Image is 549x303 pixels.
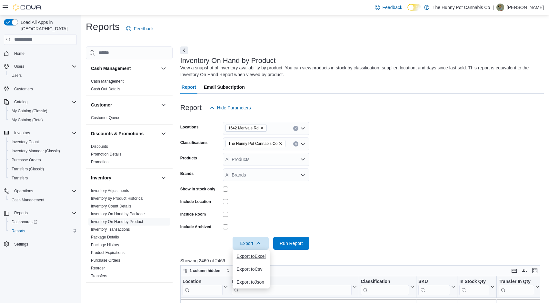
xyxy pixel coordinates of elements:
p: | [493,4,494,11]
button: Sort fields [224,267,252,275]
span: Inventory Manager (Classic) [9,147,77,155]
span: Inventory Transactions [91,227,130,232]
img: Cova [13,4,42,11]
button: Catalog [12,98,30,106]
button: Settings [1,239,79,249]
label: Include Room [180,212,206,217]
button: Display options [521,267,528,275]
span: Export [236,237,265,250]
label: Products [180,156,197,161]
div: View a snapshot of inventory availability by product. You can view products in stock by classific... [180,65,541,78]
h3: Inventory [91,175,111,181]
label: Locations [180,125,199,130]
button: Keyboard shortcuts [510,267,518,275]
span: Settings [12,240,77,248]
a: Transfers (Classic) [9,165,46,173]
a: Customer Queue [91,116,120,120]
div: Product [232,279,351,285]
span: 1642 Merivale Rd [225,125,267,132]
span: Cash Management [12,197,44,203]
button: Catalog [1,97,79,106]
h1: Reports [86,20,120,33]
span: Transfers (Classic) [12,167,44,172]
span: Hide Parameters [217,105,251,111]
button: Export toJson [233,276,269,288]
a: Home [12,50,27,57]
button: Open list of options [300,172,305,177]
span: Transfers (Classic) [9,165,77,173]
span: Reports [12,228,25,234]
button: Export toExcel [233,250,269,263]
span: Load All Apps in [GEOGRAPHIC_DATA] [18,19,77,32]
button: My Catalog (Beta) [6,116,79,125]
span: My Catalog (Beta) [12,117,43,123]
a: Users [9,72,24,79]
label: Classifications [180,140,208,145]
span: Inventory Count Details [91,204,131,209]
p: The Hunny Pot Cannabis Co [433,4,490,11]
div: Rehan Bhatti [496,4,504,11]
button: Customer [91,102,158,108]
div: Inventory [86,187,173,282]
button: Discounts & Promotions [160,130,167,137]
span: Feedback [134,25,154,32]
div: Transfer In Qty [499,279,534,285]
h3: Discounts & Promotions [91,130,144,137]
span: Inventory Adjustments [91,188,129,193]
div: SKU URL [418,279,450,295]
a: Feedback [124,22,156,35]
span: Users [9,72,77,79]
button: Hide Parameters [207,101,254,114]
span: Cash Management [91,79,124,84]
a: Product Expirations [91,250,125,255]
span: Inventory Count [9,138,77,146]
span: Feedback [383,4,402,11]
span: Reports [12,209,77,217]
button: Cash Management [160,65,167,72]
a: Cash Management [9,196,47,204]
button: Users [1,62,79,71]
button: Clear input [293,141,298,146]
span: Users [12,63,77,70]
div: Cash Management [86,77,173,96]
button: Export toCsv [233,263,269,276]
span: Settings [14,242,28,247]
span: Purchase Orders [12,157,41,163]
a: Package Details [91,235,119,239]
span: Catalog [12,98,77,106]
span: Inventory On Hand by Package [91,211,145,217]
a: Inventory Count [9,138,42,146]
span: Cash Out Details [91,86,120,92]
div: In Stock Qty [459,279,489,295]
a: Customers [12,85,35,93]
button: 1 column hidden [181,267,223,275]
a: Reports [9,227,28,235]
span: Export to Excel [236,254,265,259]
a: My Catalog (Classic) [9,107,50,115]
button: Users [6,71,79,80]
span: Package History [91,242,119,247]
button: Operations [12,187,36,195]
span: My Catalog (Beta) [9,116,77,124]
div: Product [232,279,351,295]
span: My Catalog (Classic) [12,108,47,114]
a: Discounts [91,144,108,149]
span: Home [14,51,25,56]
span: Dashboards [9,218,77,226]
label: Show in stock only [180,187,215,192]
button: Inventory [160,174,167,182]
span: Transfers [12,176,28,181]
button: Transfers [6,174,79,183]
span: Home [12,49,77,57]
button: Run Report [273,237,309,250]
a: Inventory by Product Historical [91,196,144,201]
a: Promotions [91,160,111,164]
span: 1642 Merivale Rd [228,125,259,131]
button: Inventory [12,129,33,137]
button: Customer [160,101,167,109]
div: Location [183,279,223,285]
